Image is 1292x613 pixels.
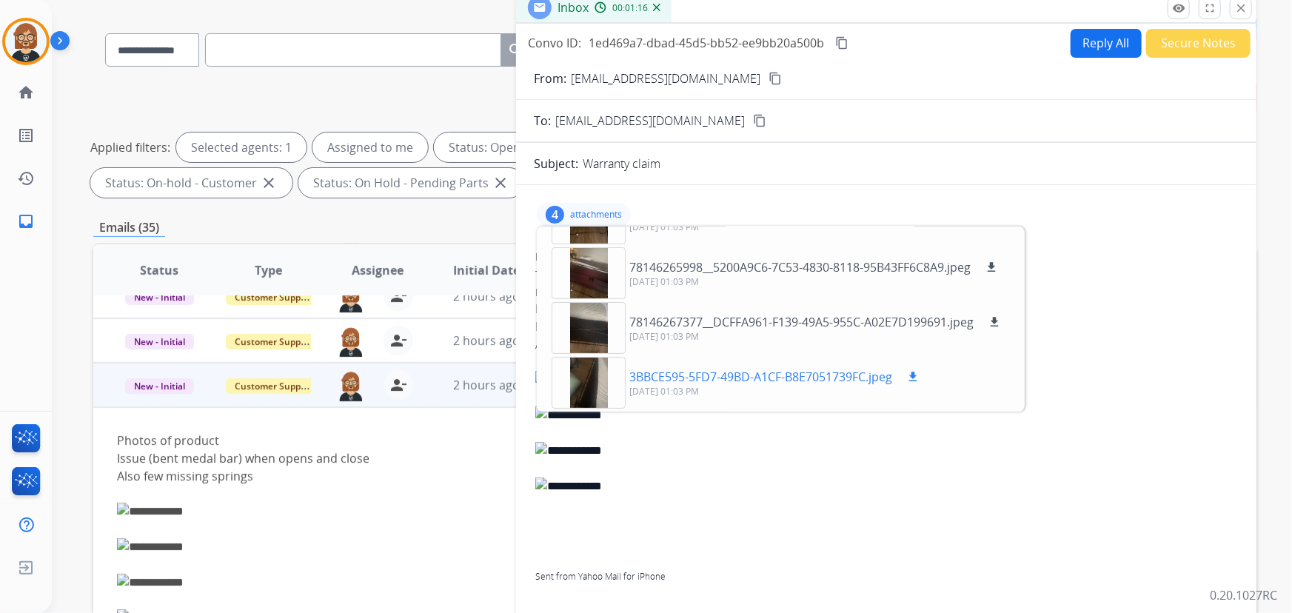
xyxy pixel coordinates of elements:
[629,368,892,386] p: 3BBCE595-5FD7-49BD-A1CF-B8E7051739FC.jpeg
[1172,1,1185,15] mat-icon: remove_red_eye
[535,267,1237,282] div: To:
[535,285,1237,300] div: Date:
[90,138,170,156] p: Applied filters:
[528,34,581,52] p: Convo ID:
[453,288,520,304] span: 2 hours ago
[17,127,35,144] mat-icon: list_alt
[492,174,509,192] mat-icon: close
[535,318,1237,335] div: Issue (bent medal bar) when opens and close
[546,206,564,224] div: 4
[571,70,760,87] p: [EMAIL_ADDRESS][DOMAIN_NAME]
[336,326,366,357] img: agent-avatar
[534,70,566,87] p: From:
[507,41,525,59] mat-icon: search
[535,249,1237,264] div: From:
[17,212,35,230] mat-icon: inbox
[906,370,920,383] mat-icon: download
[389,287,407,305] mat-icon: person_remove
[753,114,766,127] mat-icon: content_copy
[125,289,194,305] span: New - Initial
[535,335,1237,353] div: Also few missing springs
[570,209,622,221] p: attachments
[453,332,520,349] span: 2 hours ago
[352,261,404,279] span: Assignee
[17,170,35,187] mat-icon: history
[589,35,824,51] span: 1ed469a7-dbad-45d5-bb52-ee9bb20a500b
[1234,1,1248,15] mat-icon: close
[534,112,551,130] p: To:
[1071,29,1142,58] button: Reply All
[140,261,178,279] span: Status
[629,221,1010,233] p: [DATE] 01:03 PM
[1210,586,1277,604] p: 0.20.1027RC
[117,467,1014,485] div: Also few missing springs
[535,570,666,583] a: Sent from Yahoo Mail for iPhone
[389,332,407,349] mat-icon: person_remove
[5,21,47,62] img: avatar
[534,155,578,172] p: Subject:
[985,261,998,274] mat-icon: download
[535,300,1237,584] span: Photos of product
[769,72,782,85] mat-icon: content_copy
[629,258,971,276] p: 78146265998__5200A9C6-7C53-4830-8118-95B43FF6C8A9.jpeg
[336,281,366,312] img: agent-avatar
[629,313,974,331] p: 78146267377__DCFFA961-F139-49A5-955C-A02E7D199691.jpeg
[629,276,1000,288] p: [DATE] 01:03 PM
[93,218,165,237] p: Emails (35)
[555,112,745,130] span: [EMAIL_ADDRESS][DOMAIN_NAME]
[125,378,194,394] span: New - Initial
[612,2,648,14] span: 00:01:16
[260,174,278,192] mat-icon: close
[117,449,1014,467] div: Issue (bent medal bar) when opens and close
[583,155,660,172] p: Warranty claim
[1146,29,1251,58] button: Secure Notes
[453,377,520,393] span: 2 hours ago
[434,133,579,162] div: Status: Open - All
[226,378,322,394] span: Customer Support
[312,133,428,162] div: Assigned to me
[298,168,524,198] div: Status: On Hold - Pending Parts
[389,376,407,394] mat-icon: person_remove
[90,168,292,198] div: Status: On-hold - Customer
[629,386,922,398] p: [DATE] 01:03 PM
[629,331,1003,343] p: [DATE] 01:03 PM
[255,261,282,279] span: Type
[176,133,307,162] div: Selected agents: 1
[226,289,322,305] span: Customer Support
[835,36,848,50] mat-icon: content_copy
[453,261,520,279] span: Initial Date
[125,334,194,349] span: New - Initial
[1203,1,1216,15] mat-icon: fullscreen
[988,315,1001,329] mat-icon: download
[226,334,322,349] span: Customer Support
[336,370,366,401] img: agent-avatar
[17,84,35,101] mat-icon: home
